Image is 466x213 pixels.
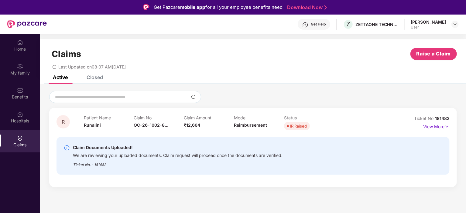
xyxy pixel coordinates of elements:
[423,122,450,130] p: View More
[17,135,23,141] img: svg+xml;base64,PHN2ZyBpZD0iQ2xhaW0iIHhtbG5zPSJodHRwOi8vd3d3LnczLm9yZy8yMDAwL3N2ZyIgd2lkdGg9IjIwIi...
[73,158,283,168] div: Ticket No. - 181482
[453,22,457,27] img: svg+xml;base64,PHN2ZyBpZD0iRHJvcGRvd24tMzJ4MzIiIHhtbG5zPSJodHRwOi8vd3d3LnczLm9yZy8yMDAwL3N2ZyIgd2...
[84,115,134,120] p: Patient Name
[17,111,23,117] img: svg+xml;base64,PHN2ZyBpZD0iSG9zcGl0YWxzIiB4bWxucz0iaHR0cDovL3d3dy53My5vcmcvMjAwMC9zdmciIHdpZHRoPS...
[355,22,398,27] div: ZETTAONE TECHNOLOGIES INDIA PRIVATE LIMITED
[180,4,205,10] strong: mobile app
[302,22,308,28] img: svg+xml;base64,PHN2ZyBpZD0iSGVscC0zMngzMiIgeG1sbnM9Imh0dHA6Ly93d3cudzMub3JnLzIwMDAvc3ZnIiB3aWR0aD...
[311,22,326,27] div: Get Help
[52,49,81,59] h1: Claims
[324,4,327,11] img: Stroke
[73,151,283,158] div: We are reviewing your uploaded documents. Claim request will proceed once the documents are verif...
[87,74,103,80] div: Closed
[58,64,126,69] span: Last Updated on 08:07 AM[DATE]
[134,122,169,128] span: OC-26-1002-8...
[184,122,200,128] span: ₹12,664
[234,122,267,128] span: Reimbursement
[346,21,350,28] span: Z
[134,115,184,120] p: Claim No
[64,145,70,151] img: svg+xml;base64,PHN2ZyBpZD0iSW5mby0yMHgyMCIgeG1sbnM9Imh0dHA6Ly93d3cudzMub3JnLzIwMDAvc3ZnIiB3aWR0aD...
[290,123,307,129] div: IR Raised
[416,50,451,58] span: Raise a Claim
[287,4,325,11] a: Download Now
[444,123,450,130] img: svg+xml;base64,PHN2ZyB4bWxucz0iaHR0cDovL3d3dy53My5vcmcvMjAwMC9zdmciIHdpZHRoPSIxNyIgaGVpZ2h0PSIxNy...
[52,64,57,69] span: redo
[84,122,101,128] span: Runalini
[184,115,234,120] p: Claim Amount
[62,119,65,125] span: R
[154,4,283,11] div: Get Pazcare for all your employee benefits need
[73,144,283,151] div: Claim Documents Uploaded!
[414,116,435,121] span: Ticket No
[191,95,196,99] img: svg+xml;base64,PHN2ZyBpZD0iU2VhcmNoLTMyeDMyIiB4bWxucz0iaHR0cDovL3d3dy53My5vcmcvMjAwMC9zdmciIHdpZH...
[234,115,284,120] p: Mode
[435,116,450,121] span: 181482
[53,74,68,80] div: Active
[143,4,149,10] img: Logo
[411,19,446,25] div: [PERSON_NAME]
[17,87,23,93] img: svg+xml;base64,PHN2ZyBpZD0iQmVuZWZpdHMiIHhtbG5zPSJodHRwOi8vd3d3LnczLm9yZy8yMDAwL3N2ZyIgd2lkdGg9Ij...
[7,20,47,28] img: New Pazcare Logo
[411,25,446,30] div: User
[17,63,23,69] img: svg+xml;base64,PHN2ZyB3aWR0aD0iMjAiIGhlaWdodD0iMjAiIHZpZXdCb3g9IjAgMCAyMCAyMCIgZmlsbD0ibm9uZSIgeG...
[410,48,457,60] button: Raise a Claim
[284,115,334,120] p: Status
[17,39,23,45] img: svg+xml;base64,PHN2ZyBpZD0iSG9tZSIgeG1sbnM9Imh0dHA6Ly93d3cudzMub3JnLzIwMDAvc3ZnIiB3aWR0aD0iMjAiIG...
